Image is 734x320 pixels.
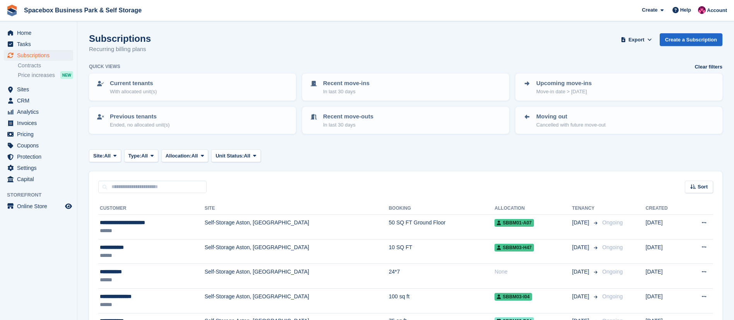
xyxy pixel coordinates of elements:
[205,215,389,240] td: Self-Storage Aston, [GEOGRAPHIC_DATA]
[124,149,158,162] button: Type: All
[4,95,73,106] a: menu
[4,140,73,151] a: menu
[60,71,73,79] div: NEW
[18,71,73,79] a: Price increases NEW
[389,215,495,240] td: 50 SQ FT Ground Floor
[536,121,606,129] p: Cancelled with future move-out
[303,108,508,133] a: Recent move-outs In last 30 days
[128,152,142,160] span: Type:
[205,239,389,264] td: Self-Storage Aston, [GEOGRAPHIC_DATA]
[494,219,534,227] span: SBBM01-A07
[516,108,722,133] a: Moving out Cancelled with future move-out
[494,293,532,301] span: SBBM03-I04
[536,112,606,121] p: Moving out
[494,244,534,252] span: SBBM03-H47
[323,79,370,88] p: Recent move-ins
[4,174,73,185] a: menu
[17,140,63,151] span: Coupons
[89,33,151,44] h1: Subscriptions
[642,6,657,14] span: Create
[646,202,685,215] th: Created
[205,202,389,215] th: Site
[17,174,63,185] span: Capital
[695,63,722,71] a: Clear filters
[698,183,708,191] span: Sort
[211,149,260,162] button: Unit Status: All
[216,152,244,160] span: Unit Status:
[536,88,592,96] p: Move-in date > [DATE]
[17,50,63,61] span: Subscriptions
[602,293,623,299] span: Ongoing
[4,50,73,61] a: menu
[628,36,644,44] span: Export
[110,121,170,129] p: Ended, no allocated unit(s)
[494,268,572,276] div: None
[18,62,73,69] a: Contracts
[141,152,148,160] span: All
[244,152,250,160] span: All
[17,151,63,162] span: Protection
[303,74,508,100] a: Recent move-ins In last 30 days
[17,201,63,212] span: Online Store
[646,239,685,264] td: [DATE]
[17,118,63,128] span: Invoices
[89,149,121,162] button: Site: All
[572,219,591,227] span: [DATE]
[21,4,145,17] a: Spacebox Business Park & Self Storage
[323,112,373,121] p: Recent move-outs
[161,149,209,162] button: Allocation: All
[389,202,495,215] th: Booking
[205,264,389,289] td: Self-Storage Aston, [GEOGRAPHIC_DATA]
[680,6,691,14] span: Help
[104,152,111,160] span: All
[602,244,623,250] span: Ongoing
[17,129,63,140] span: Pricing
[17,84,63,95] span: Sites
[90,74,295,100] a: Current tenants With allocated unit(s)
[389,239,495,264] td: 10 SQ FT
[660,33,722,46] a: Create a Subscription
[323,121,373,129] p: In last 30 days
[6,5,18,16] img: stora-icon-8386f47178a22dfd0bd8f6a31ec36ba5ce8667c1dd55bd0f319d3a0aa187defe.svg
[192,152,198,160] span: All
[4,129,73,140] a: menu
[4,118,73,128] a: menu
[4,201,73,212] a: menu
[17,95,63,106] span: CRM
[4,106,73,117] a: menu
[205,288,389,313] td: Self-Storage Aston, [GEOGRAPHIC_DATA]
[572,202,599,215] th: Tenancy
[572,243,591,252] span: [DATE]
[110,88,157,96] p: With allocated unit(s)
[18,72,55,79] span: Price increases
[646,215,685,240] td: [DATE]
[4,163,73,173] a: menu
[166,152,192,160] span: Allocation:
[98,202,205,215] th: Customer
[93,152,104,160] span: Site:
[90,108,295,133] a: Previous tenants Ended, no allocated unit(s)
[17,163,63,173] span: Settings
[4,84,73,95] a: menu
[7,191,77,199] span: Storefront
[323,88,370,96] p: In last 30 days
[619,33,654,46] button: Export
[602,219,623,226] span: Ongoing
[646,288,685,313] td: [DATE]
[602,269,623,275] span: Ongoing
[646,264,685,289] td: [DATE]
[89,45,151,54] p: Recurring billing plans
[17,27,63,38] span: Home
[572,268,591,276] span: [DATE]
[17,39,63,50] span: Tasks
[4,151,73,162] a: menu
[17,106,63,117] span: Analytics
[110,79,157,88] p: Current tenants
[536,79,592,88] p: Upcoming move-ins
[707,7,727,14] span: Account
[516,74,722,100] a: Upcoming move-ins Move-in date > [DATE]
[64,202,73,211] a: Preview store
[698,6,706,14] img: Avishka Chauhan
[89,63,120,70] h6: Quick views
[389,288,495,313] td: 100 sq ft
